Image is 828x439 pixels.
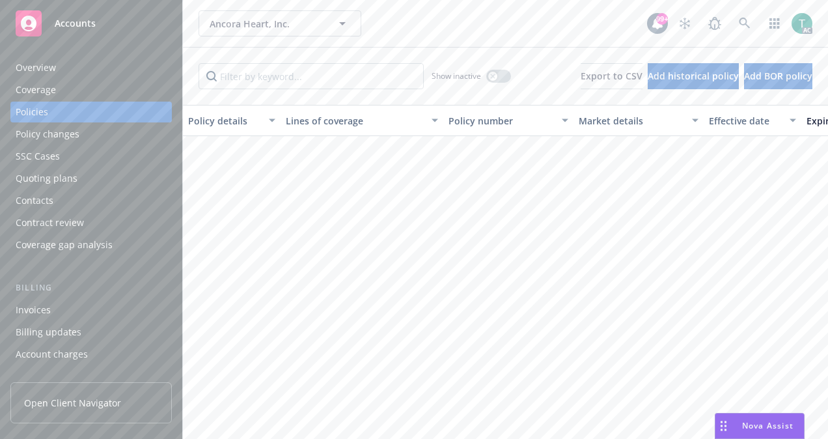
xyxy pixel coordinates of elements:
a: Report a Bug [702,10,728,36]
a: Policy changes [10,124,172,145]
div: Quoting plans [16,168,77,189]
span: Export to CSV [581,70,642,82]
a: Coverage [10,79,172,100]
a: Contacts [10,190,172,211]
button: Nova Assist [715,413,805,439]
div: Policies [16,102,48,122]
span: Show inactive [432,70,481,81]
button: Policy details [183,105,281,136]
span: Open Client Navigator [24,396,121,410]
div: Market details [579,114,684,128]
input: Filter by keyword... [199,63,424,89]
span: Accounts [55,18,96,29]
div: Installment plans [16,366,92,387]
div: Policy details [188,114,261,128]
a: SSC Cases [10,146,172,167]
div: Lines of coverage [286,114,424,128]
a: Contract review [10,212,172,233]
img: photo [792,13,812,34]
a: Coverage gap analysis [10,234,172,255]
button: Market details [573,105,704,136]
div: Contacts [16,190,53,211]
a: Switch app [762,10,788,36]
span: Add BOR policy [744,70,812,82]
div: Overview [16,57,56,78]
div: Drag to move [715,414,732,438]
button: Ancora Heart, Inc. [199,10,361,36]
div: Policy number [448,114,554,128]
a: Policies [10,102,172,122]
div: Account charges [16,344,88,365]
div: Billing [10,281,172,294]
div: Coverage [16,79,56,100]
button: Add historical policy [648,63,739,89]
a: Search [732,10,758,36]
div: Billing updates [16,322,81,343]
a: Installment plans [10,366,172,387]
a: Accounts [10,5,172,42]
button: Add BOR policy [744,63,812,89]
a: Account charges [10,344,172,365]
button: Effective date [704,105,801,136]
button: Lines of coverage [281,105,443,136]
a: Overview [10,57,172,78]
button: Export to CSV [581,63,642,89]
a: Stop snowing [672,10,698,36]
div: Contract review [16,212,84,233]
div: Policy changes [16,124,79,145]
button: Policy number [443,105,573,136]
div: Invoices [16,300,51,320]
a: Invoices [10,300,172,320]
span: Ancora Heart, Inc. [210,17,322,31]
span: Nova Assist [742,420,793,431]
a: Quoting plans [10,168,172,189]
div: 99+ [656,13,668,25]
div: Coverage gap analysis [16,234,113,255]
div: SSC Cases [16,146,60,167]
div: Effective date [709,114,782,128]
a: Billing updates [10,322,172,343]
span: Add historical policy [648,70,739,82]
